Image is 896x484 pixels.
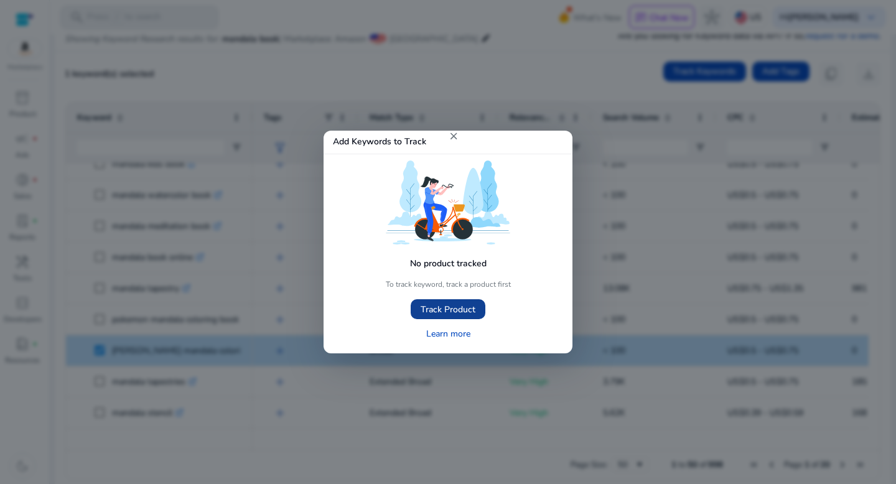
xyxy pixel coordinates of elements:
[386,279,511,289] p: To track keyword, track a product first
[324,131,448,154] h5: Add Keywords to Track
[448,131,459,142] mat-icon: close
[421,323,475,343] a: Learn more
[426,327,470,340] span: Learn more
[401,249,496,276] h5: No product tracked
[411,299,485,319] button: Track Product
[386,161,510,244] img: cycle.svg
[421,303,475,316] span: Track Product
